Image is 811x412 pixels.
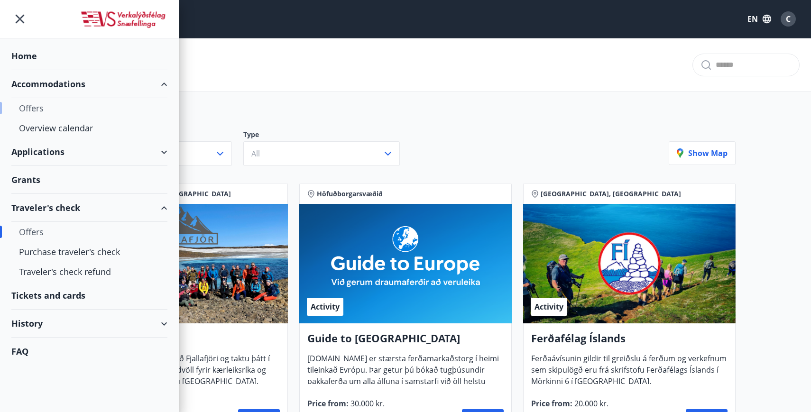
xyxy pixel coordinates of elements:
span: [GEOGRAPHIC_DATA], [GEOGRAPHIC_DATA] [541,189,681,199]
button: EN [744,10,775,27]
div: Tickets and cards [11,282,167,310]
p: Type [243,130,411,141]
span: Activity [535,302,563,312]
h4: Guide to [GEOGRAPHIC_DATA] [307,331,504,353]
img: union_logo [80,10,167,29]
div: FAQ [11,338,167,365]
span: All [251,148,260,159]
h4: Ferðafélag Íslands [531,331,728,353]
div: Offers [19,98,160,118]
div: Traveler's check refund [19,262,160,282]
span: 20.000 kr. [572,398,608,409]
div: Purchase traveler's check [19,242,160,262]
div: Home [11,42,167,70]
div: Overview calendar [19,118,160,138]
div: Offers [19,222,160,242]
p: Show map [677,148,728,158]
button: Show map [669,141,736,165]
span: Höfuðborgarsvæðið [317,189,383,199]
span: Ferðaávísunin gildir til greiðslu á ferðum og verkefnum sem skipulögð eru frá skrifstofu Ferðafél... [531,353,727,394]
button: menu [11,10,28,27]
div: Accommodations [11,70,167,98]
span: C [786,14,791,24]
button: C [777,8,800,30]
span: Activity [311,302,340,312]
div: History [11,310,167,338]
div: Traveler's check [11,194,167,222]
div: Applications [11,138,167,166]
h4: Fjallafjör [83,331,280,353]
span: 30.000 kr. [349,398,385,409]
div: Grants [11,166,167,194]
button: All [243,141,400,166]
